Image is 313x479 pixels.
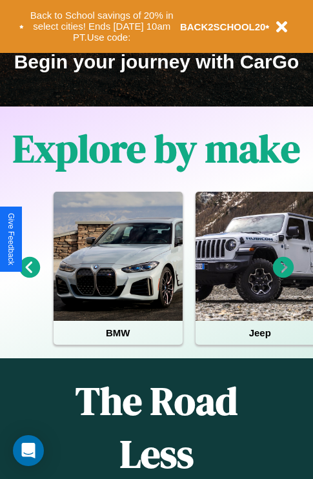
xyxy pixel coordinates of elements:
div: Give Feedback [6,213,15,265]
b: BACK2SCHOOL20 [180,21,266,32]
div: Open Intercom Messenger [13,435,44,466]
button: Back to School savings of 20% in select cities! Ends [DATE] 10am PT.Use code: [24,6,180,46]
h1: Explore by make [13,122,300,175]
h4: BMW [54,321,183,345]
